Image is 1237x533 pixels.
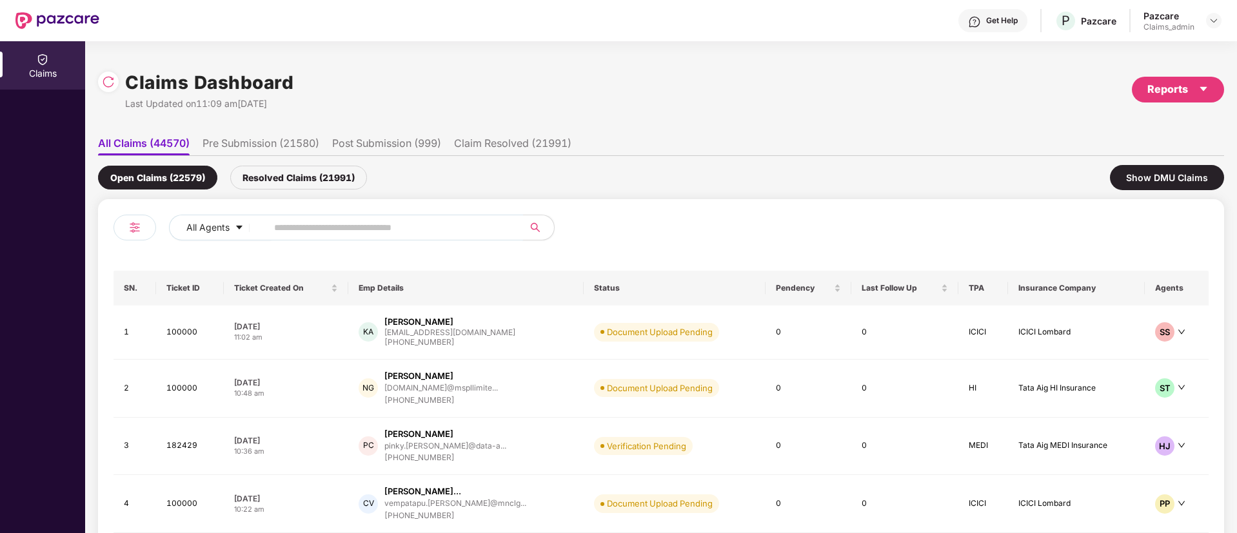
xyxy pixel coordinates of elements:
[1155,494,1174,514] div: PP
[851,271,958,305] th: Last Follow Up
[224,271,348,305] th: Ticket Created On
[1178,328,1185,336] span: down
[1155,436,1174,456] div: HJ
[1178,499,1185,507] span: down
[36,53,49,66] img: svg+xml;base64,PHN2ZyBpZD0iQ2xhaW0iIHhtbG5zPSJodHRwOi8vd3d3LnczLm9yZy8yMDAwL3N2ZyIgd2lkdGg9IjIwIi...
[968,15,981,28] img: svg+xml;base64,PHN2ZyBpZD0iSGVscC0zMngzMiIgeG1sbnM9Imh0dHA6Ly93d3cudzMub3JnLzIwMDAvc3ZnIiB3aWR0aD...
[1143,22,1194,32] div: Claims_admin
[1062,13,1070,28] span: P
[234,283,328,293] span: Ticket Created On
[986,15,1018,26] div: Get Help
[15,12,99,29] img: New Pazcare Logo
[1143,10,1194,22] div: Pazcare
[776,283,831,293] span: Pendency
[1209,15,1219,26] img: svg+xml;base64,PHN2ZyBpZD0iRHJvcGRvd24tMzJ4MzIiIHhtbG5zPSJodHRwOi8vd3d3LnczLm9yZy8yMDAwL3N2ZyIgd2...
[1178,441,1185,449] span: down
[1155,322,1174,342] div: SS
[1155,378,1174,398] div: ST
[1145,271,1209,305] th: Agents
[766,271,851,305] th: Pendency
[862,283,938,293] span: Last Follow Up
[1178,383,1185,391] span: down
[1081,15,1116,27] div: Pazcare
